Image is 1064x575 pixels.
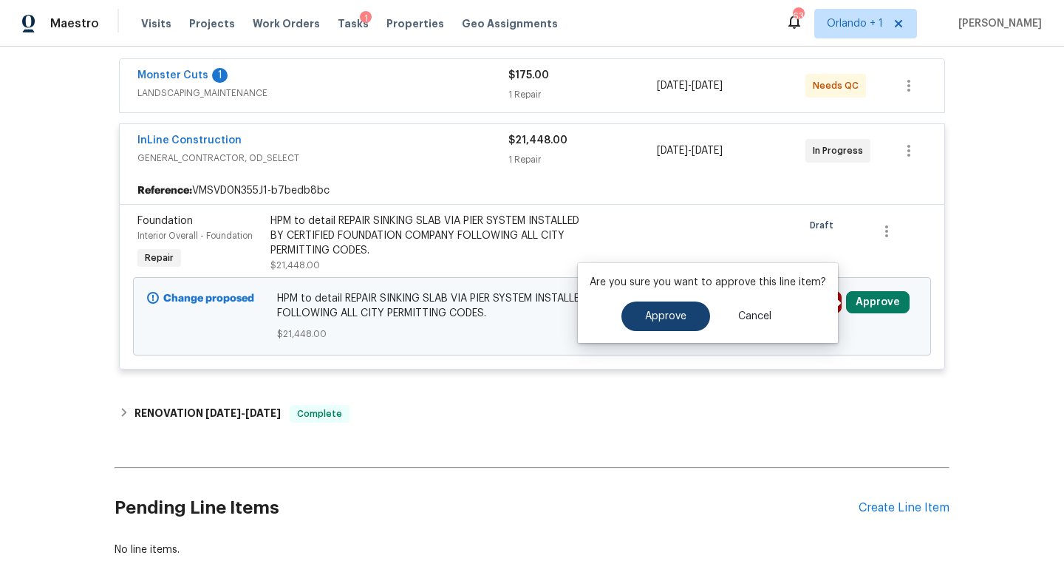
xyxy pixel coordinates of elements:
div: No line items. [115,542,949,557]
span: Draft [810,218,839,233]
b: Reference: [137,183,192,198]
span: Needs QC [813,78,864,93]
span: $21,448.00 [277,327,788,341]
span: Complete [291,406,348,421]
span: Approve [645,311,686,322]
a: InLine Construction [137,135,242,146]
span: Work Orders [253,16,320,31]
div: 1 [360,11,372,26]
span: In Progress [813,143,869,158]
span: HPM to detail REPAIR SINKING SLAB VIA PIER SYSTEM INSTALLED BY CERTIFIED FOUNDATION COMPANY FOLLO... [277,291,788,321]
span: - [657,78,723,93]
button: Approve [846,291,910,313]
span: [DATE] [657,146,688,156]
h6: RENOVATION [134,405,281,423]
p: Are you sure you want to approve this line item? [590,275,826,290]
span: Repair [139,251,180,265]
button: Approve [621,302,710,331]
div: Create Line Item [859,501,949,515]
span: Tasks [338,18,369,29]
span: - [205,408,281,418]
span: Orlando + 1 [827,16,883,31]
span: Geo Assignments [462,16,558,31]
span: [DATE] [692,146,723,156]
span: [DATE] [657,81,688,91]
span: Visits [141,16,171,31]
span: LANDSCAPING_MAINTENANCE [137,86,508,101]
div: RENOVATION [DATE]-[DATE]Complete [115,396,949,432]
div: 63 [793,9,803,24]
span: [DATE] [692,81,723,91]
div: HPM to detail REPAIR SINKING SLAB VIA PIER SYSTEM INSTALLED BY CERTIFIED FOUNDATION COMPANY FOLLO... [270,214,594,258]
span: Foundation [137,216,193,226]
span: Cancel [738,311,771,322]
span: $21,448.00 [270,261,320,270]
span: Properties [386,16,444,31]
div: 1 [212,68,228,83]
span: [DATE] [245,408,281,418]
span: Maestro [50,16,99,31]
span: GENERAL_CONTRACTOR, OD_SELECT [137,151,508,166]
span: - [657,143,723,158]
span: $175.00 [508,70,549,81]
span: Projects [189,16,235,31]
span: [PERSON_NAME] [952,16,1042,31]
a: Monster Cuts [137,70,208,81]
div: 1 Repair [508,152,657,167]
span: Interior Overall - Foundation [137,231,253,240]
span: $21,448.00 [508,135,567,146]
span: [DATE] [205,408,241,418]
button: Cancel [715,302,795,331]
h2: Pending Line Items [115,474,859,542]
b: Change proposed [163,293,254,304]
div: 1 Repair [508,87,657,102]
div: VMSVD0N355J1-b7bedb8bc [120,177,944,204]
